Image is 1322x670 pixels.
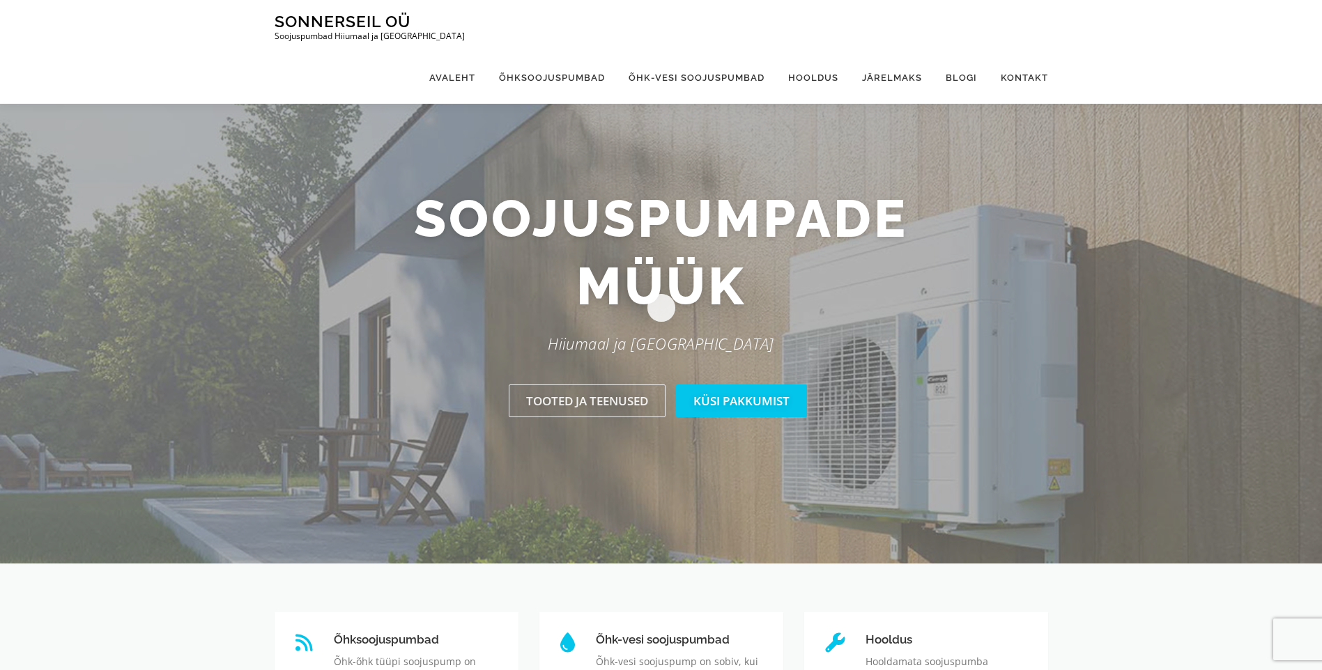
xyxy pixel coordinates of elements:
[264,331,1059,357] p: Hiiumaal ja [GEOGRAPHIC_DATA]
[275,12,410,31] a: Sonnerseil OÜ
[617,52,776,104] a: Õhk-vesi soojuspumbad
[487,52,617,104] a: Õhksoojuspumbad
[509,384,666,417] a: Tooted ja teenused
[934,52,989,104] a: Blogi
[417,52,487,104] a: Avaleht
[576,252,746,320] span: müük
[264,185,1059,320] h2: Soojuspumpade
[676,384,807,417] a: Küsi pakkumist
[275,31,465,41] p: Soojuspumbad Hiiumaal ja [GEOGRAPHIC_DATA]
[776,52,850,104] a: Hooldus
[850,52,934,104] a: Järelmaks
[989,52,1048,104] a: Kontakt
